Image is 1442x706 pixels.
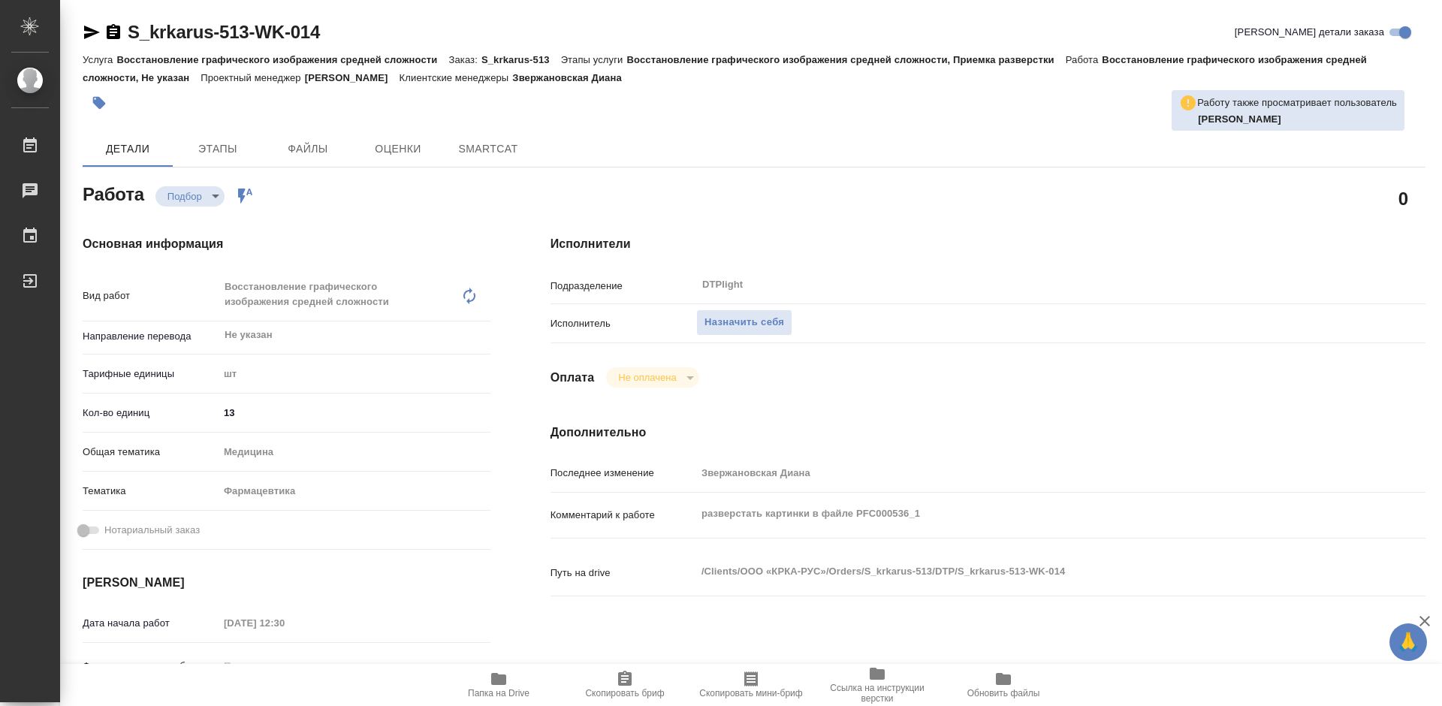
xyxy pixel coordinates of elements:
p: Тарифные единицы [83,367,219,382]
p: Исполнитель [551,316,696,331]
input: Пустое поле [219,612,350,634]
p: S_krkarus-513 [481,54,561,65]
input: Пустое поле [219,655,350,677]
p: Клиентские менеджеры [400,72,513,83]
p: Заборова Александра [1198,112,1397,127]
textarea: разверстать картинки в файле PFC000536_1 [696,501,1353,526]
div: Подбор [606,367,698,388]
div: шт [219,361,490,387]
h4: Исполнители [551,235,1425,253]
p: Общая тематика [83,445,219,460]
span: Нотариальный заказ [104,523,200,538]
b: [PERSON_NAME] [1198,113,1281,125]
span: [PERSON_NAME] детали заказа [1235,25,1384,40]
p: Работа [1066,54,1103,65]
span: Ссылка на инструкции верстки [823,683,931,704]
p: Подразделение [551,279,696,294]
button: Назначить себя [696,309,792,336]
button: Добавить тэг [83,86,116,119]
p: Тематика [83,484,219,499]
button: Скопировать ссылку [104,23,122,41]
span: Скопировать бриф [585,688,664,698]
p: Дата начала работ [83,616,219,631]
input: ✎ Введи что-нибудь [219,402,490,424]
p: Восстановление графического изображения средней сложности, Приемка разверстки [626,54,1065,65]
span: Папка на Drive [468,688,529,698]
p: Факт. дата начала работ [83,659,219,674]
span: Скопировать мини-бриф [699,688,802,698]
span: Этапы [182,140,254,158]
p: Восстановление графического изображения средней сложности [116,54,448,65]
h4: [PERSON_NAME] [83,574,490,592]
button: Не оплачена [614,371,680,384]
button: Скопировать бриф [562,664,688,706]
p: Вид работ [83,288,219,303]
button: 🙏 [1389,623,1427,661]
span: 🙏 [1395,626,1421,658]
div: Подбор [155,186,225,207]
input: Пустое поле [696,462,1353,484]
textarea: /Clients/ООО «КРКА-РУС»/Orders/S_krkarus-513/DTP/S_krkarus-513-WK-014 [696,559,1353,584]
p: Работу также просматривает пользователь [1197,95,1397,110]
button: Подбор [163,190,207,203]
div: Фармацевтика [219,478,490,504]
p: Этапы услуги [561,54,627,65]
p: Услуга [83,54,116,65]
button: Скопировать мини-бриф [688,664,814,706]
button: Скопировать ссылку для ЯМессенджера [83,23,101,41]
p: Направление перевода [83,329,219,344]
div: Медицина [219,439,490,465]
span: Оценки [362,140,434,158]
p: [PERSON_NAME] [305,72,400,83]
span: SmartCat [452,140,524,158]
h4: Дополнительно [551,424,1425,442]
p: Звержановская Диана [512,72,632,83]
h2: Работа [83,180,144,207]
span: Файлы [272,140,344,158]
button: Папка на Drive [436,664,562,706]
p: Последнее изменение [551,466,696,481]
p: Путь на drive [551,566,696,581]
button: Ссылка на инструкции верстки [814,664,940,706]
span: Детали [92,140,164,158]
h4: Оплата [551,369,595,387]
p: Кол-во единиц [83,406,219,421]
a: S_krkarus-513-WK-014 [128,22,320,42]
span: Назначить себя [704,314,784,331]
h4: Основная информация [83,235,490,253]
p: Проектный менеджер [201,72,304,83]
button: Обновить файлы [940,664,1066,706]
span: Обновить файлы [967,688,1040,698]
p: Комментарий к работе [551,508,696,523]
p: Заказ: [448,54,481,65]
h2: 0 [1398,186,1408,211]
